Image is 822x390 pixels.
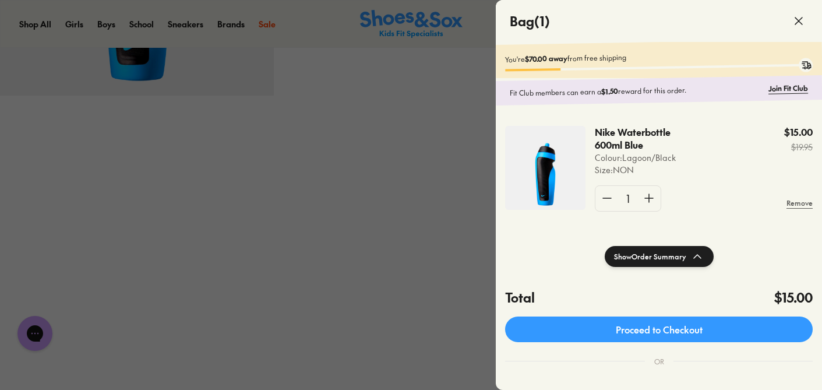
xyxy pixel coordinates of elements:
[505,288,535,307] h4: Total
[510,83,764,99] p: Fit Club members can earn a reward for this order.
[510,12,550,31] h4: Bag ( 1 )
[595,152,721,164] p: Colour: Lagoon/Black
[6,4,41,39] button: Open gorgias live chat
[645,347,673,376] div: OR
[505,317,813,342] a: Proceed to Checkout
[784,141,813,153] s: $19.95
[784,126,813,139] p: $15.00
[595,126,696,152] p: Nike Waterbottle 600ml Blue
[774,288,813,307] h4: $15.00
[595,164,721,176] p: Size : NON
[768,83,808,94] a: Join Fit Club
[601,86,618,96] b: $1.50
[619,186,637,211] div: 1
[505,126,585,210] img: 4-343104.jpg
[525,54,567,64] b: $70.00 away
[605,246,714,267] button: ShowOrder Summary
[505,48,813,64] p: You're from free shipping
